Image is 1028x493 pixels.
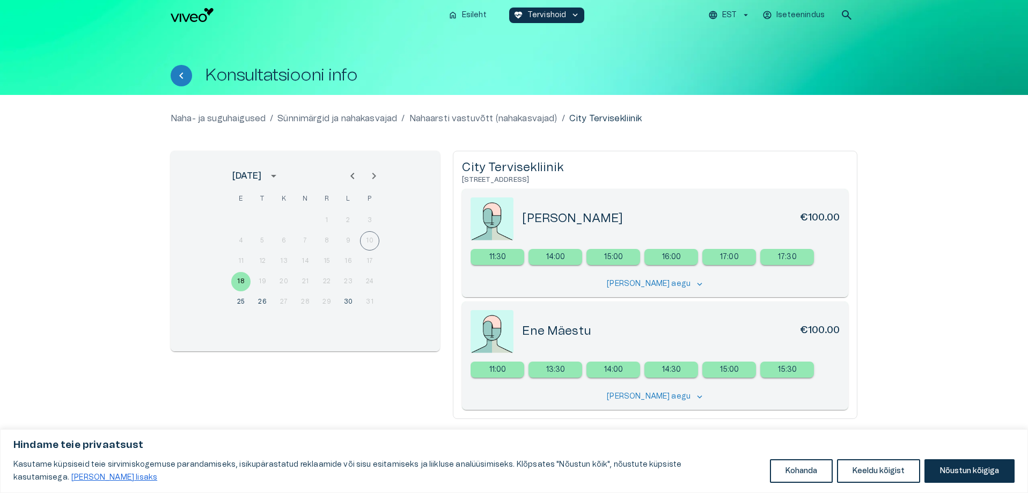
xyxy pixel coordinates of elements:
[339,188,358,210] span: laupäev
[562,112,565,125] p: /
[171,65,192,86] button: Tagasi
[546,252,566,263] p: 14:00
[604,389,706,404] button: [PERSON_NAME] aegukeyboard_arrow_down
[231,272,251,291] button: 18
[317,188,336,210] span: reede
[471,310,513,353] img: doctorPlaceholder-c7454151.jpeg
[800,211,840,226] h6: €100.00
[695,279,704,289] span: keyboard_arrow_down
[409,112,557,125] a: Nahaarsti vastuvõtt (nahakasvajad)
[55,9,71,17] span: Help
[274,188,293,210] span: kolmapäev
[462,175,848,185] h6: [STREET_ADDRESS]
[528,362,582,378] div: 13:30
[604,252,623,263] p: 15:00
[644,362,698,378] div: 14:30
[778,364,797,376] p: 15:30
[722,10,737,21] p: EST
[232,170,261,182] div: [DATE]
[586,362,640,378] a: Select new timeslot for rescheduling
[837,459,920,483] button: Keeldu kõigist
[265,167,283,185] button: calendar view is open, switch to year view
[270,112,273,125] p: /
[528,249,582,265] div: 14:00
[644,249,698,265] div: 16:00
[277,112,397,125] a: Sünnimärgid ja nahakasvajad
[662,364,681,376] p: 14:30
[489,252,506,263] p: 11:30
[720,364,739,376] p: 15:00
[528,249,582,265] a: Select new timeslot for rescheduling
[471,249,524,265] div: 11:30
[462,160,848,175] h5: City Tervisekliinik
[776,10,825,21] p: Iseteenindus
[528,362,582,378] a: Select new timeslot for rescheduling
[546,364,566,376] p: 13:30
[171,8,439,22] a: Navigate to homepage
[171,112,266,125] a: Naha- ja suguhaigused
[836,4,857,26] button: open search modal
[296,188,315,210] span: neljapäev
[702,362,756,378] div: 15:00
[702,249,756,265] div: 17:00
[513,10,523,20] span: ecg_heart
[604,276,706,292] button: [PERSON_NAME] aegukeyboard_arrow_down
[527,10,567,21] p: Tervishoid
[471,197,513,240] img: doctorPlaceholder-c7454151.jpeg
[924,459,1015,483] button: Nõustun kõigiga
[702,249,756,265] a: Select new timeslot for rescheduling
[231,292,251,312] button: 25
[363,165,385,187] button: Next month
[644,249,698,265] a: Select new timeslot for rescheduling
[444,8,492,23] button: homeEsileht
[522,323,591,339] h5: Ene Mäestu
[448,10,458,20] span: home
[205,66,357,85] h1: Konsultatsiooni info
[231,188,251,210] span: esmaspäev
[13,458,762,484] p: Kasutame küpsiseid teie sirvimiskogemuse parandamiseks, isikupärastatud reklaamide või sisu esita...
[760,249,814,265] a: Select new timeslot for rescheduling
[360,188,379,210] span: pühapäev
[760,362,814,378] a: Select new timeslot for rescheduling
[13,439,1015,452] p: Hindame teie privaatsust
[489,364,506,376] p: 11:00
[770,459,833,483] button: Kohanda
[644,362,698,378] a: Select new timeslot for rescheduling
[695,392,704,402] span: keyboard_arrow_down
[586,249,640,265] a: Select new timeslot for rescheduling
[604,364,623,376] p: 14:00
[339,292,358,312] button: 30
[401,112,405,125] p: /
[462,10,487,21] p: Esileht
[570,10,580,20] span: keyboard_arrow_down
[702,362,756,378] a: Select new timeslot for rescheduling
[760,249,814,265] div: 17:30
[471,362,524,378] div: 11:00
[760,362,814,378] div: 15:30
[720,252,739,263] p: 17:00
[761,8,827,23] button: Iseteenindus
[607,391,691,402] p: [PERSON_NAME] aegu
[840,9,853,21] span: search
[586,249,640,265] div: 15:00
[471,249,524,265] a: Select new timeslot for rescheduling
[662,252,681,263] p: 16:00
[800,323,840,339] h6: €100.00
[171,8,214,22] img: Viveo logo
[586,362,640,378] div: 14:00
[522,211,623,226] h5: [PERSON_NAME]
[71,473,158,482] a: Loe lisaks
[778,252,797,263] p: 17:30
[253,188,272,210] span: teisipäev
[707,8,752,23] button: EST
[253,292,272,312] button: 26
[509,8,585,23] button: ecg_heartTervishoidkeyboard_arrow_down
[471,362,524,378] a: Select new timeslot for rescheduling
[607,278,691,290] p: [PERSON_NAME] aegu
[569,112,642,125] p: City Tervisekliinik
